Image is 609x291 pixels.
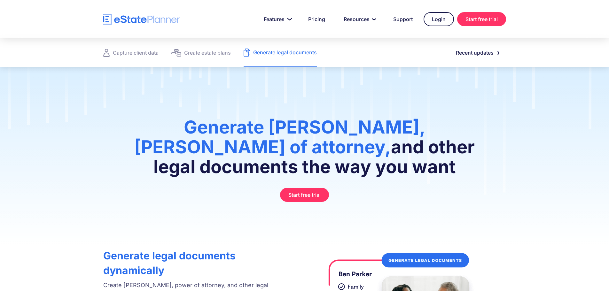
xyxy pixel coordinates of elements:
a: Start free trial [457,12,506,26]
a: Resources [336,13,382,26]
strong: Generate legal documents dynamically [103,249,236,277]
div: Generate legal documents [253,48,317,57]
a: Features [256,13,297,26]
a: Recent updates [448,46,506,59]
a: Login [424,12,454,26]
a: Support [386,13,420,26]
a: home [103,14,180,25]
a: Capture client data [103,38,159,67]
div: Create estate plans [184,48,231,57]
div: Recent updates [456,48,494,57]
a: Create estate plans [171,38,231,67]
span: Generate [PERSON_NAME], [PERSON_NAME] of attorney, [134,116,426,158]
a: Generate legal documents [244,38,317,67]
a: Start free trial [280,188,329,202]
a: Pricing [301,13,333,26]
div: Capture client data [113,48,159,57]
h1: and other legal documents the way you want [131,117,478,183]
